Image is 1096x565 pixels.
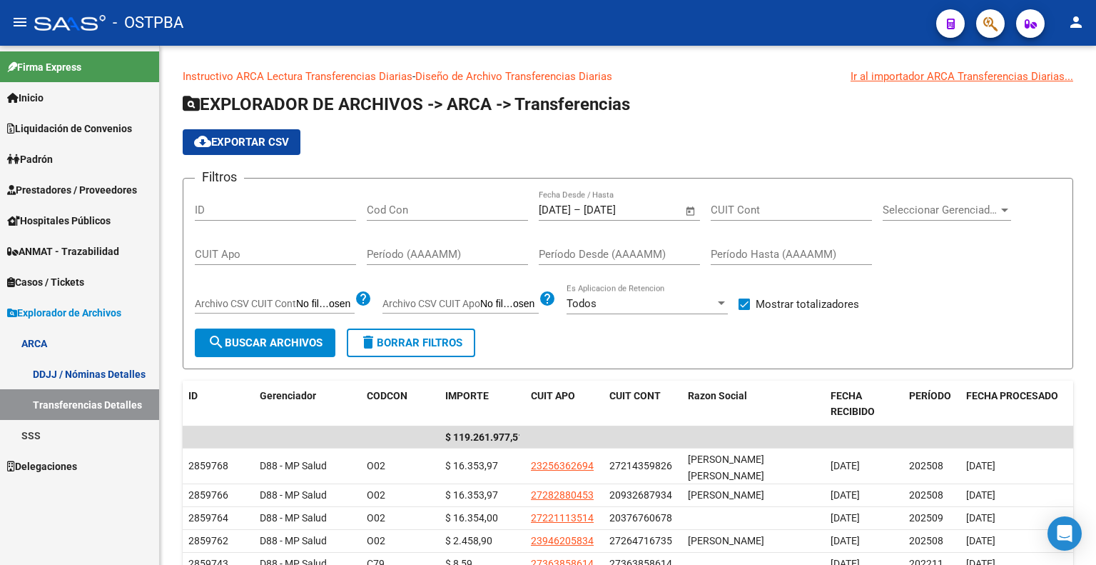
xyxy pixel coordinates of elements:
span: [PERSON_NAME] [688,489,764,501]
span: Liquidación de Convenios [7,121,132,136]
span: Razon Social [688,390,747,401]
span: O02 [367,460,385,471]
span: - OSTPBA [113,7,183,39]
datatable-header-cell: CUIT CONT [604,381,682,428]
span: Buscar Archivos [208,336,323,349]
input: Fecha fin [584,204,653,216]
span: Delegaciones [7,459,77,474]
span: [DATE] [831,512,860,524]
mat-icon: help [539,290,556,307]
span: Prestadores / Proveedores [7,182,137,198]
span: 2859762 [188,535,228,546]
span: D88 - MP Salud [260,512,327,524]
span: Gerenciador [260,390,316,401]
span: $ 16.354,00 [445,512,498,524]
mat-icon: menu [11,14,29,31]
datatable-header-cell: Razon Social [682,381,825,428]
span: 2859766 [188,489,228,501]
span: Borrar Filtros [360,336,462,349]
span: O02 [367,512,385,524]
span: Archivo CSV CUIT Cont [195,298,296,309]
span: 202508 [909,489,943,501]
span: Padrón [7,151,53,167]
button: Exportar CSV [183,129,300,155]
span: Archivo CSV CUIT Apo [382,298,480,309]
span: CUIT APO [531,390,575,401]
button: Buscar Archivos [195,329,335,357]
div: 27264716735 [609,533,672,549]
mat-icon: search [208,334,225,351]
span: O02 [367,489,385,501]
span: – [574,204,581,216]
span: [PERSON_NAME] [688,535,764,546]
span: D88 - MP Salud [260,535,327,546]
span: Exportar CSV [194,136,289,149]
span: 2859764 [188,512,228,524]
span: [DATE] [966,489,995,501]
span: Inicio [7,90,44,106]
input: Archivo CSV CUIT Cont [296,298,355,311]
span: Explorador de Archivos [7,305,121,321]
div: Ir al importador ARCA Transferencias Diarias... [851,69,1073,84]
input: Fecha inicio [539,204,571,216]
button: Borrar Filtros [347,329,475,357]
span: 202508 [909,535,943,546]
span: CUIT CONT [609,390,661,401]
span: $ 2.458,90 [445,535,492,546]
a: Instructivo ARCA Lectura Transferencias Diarias [183,70,412,83]
span: O02 [367,535,385,546]
span: IMPORTE [445,390,489,401]
span: Seleccionar Gerenciador [883,204,998,216]
span: Casos / Tickets [7,274,84,290]
span: [DATE] [831,489,860,501]
input: Archivo CSV CUIT Apo [480,298,539,311]
mat-icon: help [355,290,372,307]
datatable-header-cell: FECHA RECIBIDO [825,381,903,428]
span: [DATE] [966,535,995,546]
datatable-header-cell: FECHA PROCESADO [960,381,1067,428]
p: - [183,69,1073,84]
span: $ 16.353,97 [445,489,498,501]
datatable-header-cell: CODCON [361,381,411,428]
span: Mostrar totalizadores [756,296,859,313]
datatable-header-cell: Gerenciador [254,381,361,428]
span: FECHA PROCESADO [966,390,1058,401]
span: PERÍODO [909,390,951,401]
span: [DATE] [966,460,995,471]
span: 23256362694 [531,460,594,471]
span: 23946205834 [531,535,594,546]
span: [PERSON_NAME] [PERSON_NAME] [688,454,764,481]
span: [DATE] [966,512,995,524]
span: [DATE] [831,460,860,471]
span: Firma Express [7,59,81,75]
span: 2859768 [188,460,228,471]
mat-icon: delete [360,334,377,351]
div: Open Intercom Messenger [1047,516,1082,551]
span: [DATE] [831,535,860,546]
datatable-header-cell: ID [183,381,254,428]
div: 27214359826 [609,458,672,474]
span: D88 - MP Salud [260,460,327,471]
datatable-header-cell: IMPORTE [440,381,525,428]
datatable-header-cell: PERÍODO [903,381,960,428]
span: 27282880453 [531,489,594,501]
div: 20932687934 [609,487,672,504]
span: 202508 [909,460,943,471]
datatable-header-cell: CUIT APO [525,381,604,428]
span: 202509 [909,512,943,524]
span: 27221113514 [531,512,594,524]
button: Open calendar [683,203,699,219]
div: 20376760678 [609,510,672,526]
span: $ 16.353,97 [445,460,498,471]
span: CODCON [367,390,407,401]
span: ID [188,390,198,401]
span: EXPLORADOR DE ARCHIVOS -> ARCA -> Transferencias [183,94,630,114]
span: D88 - MP Salud [260,489,327,501]
span: $ 119.261.977,51 [445,431,524,443]
a: Diseño de Archivo Transferencias Diarias [415,70,612,83]
mat-icon: person [1067,14,1085,31]
span: FECHA RECIBIDO [831,390,875,418]
span: Todos [567,297,597,310]
span: Hospitales Públicos [7,213,111,229]
span: ANMAT - Trazabilidad [7,244,119,259]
